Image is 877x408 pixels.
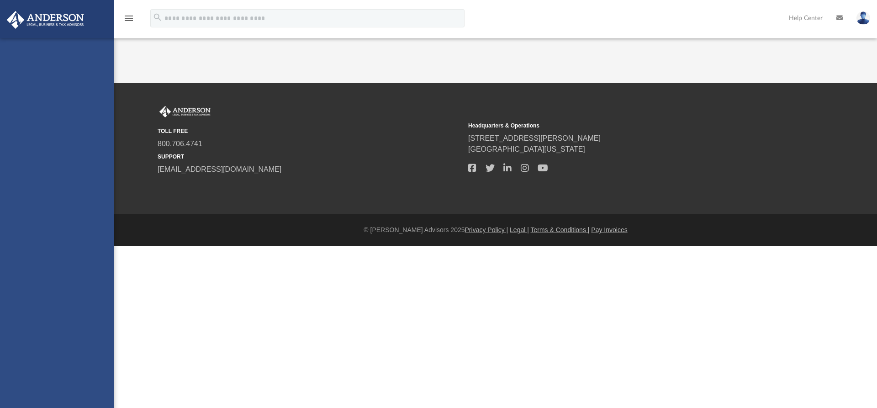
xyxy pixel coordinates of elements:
a: menu [123,17,134,24]
small: TOLL FREE [158,127,462,135]
a: [GEOGRAPHIC_DATA][US_STATE] [468,145,585,153]
a: Pay Invoices [591,226,627,233]
i: search [153,12,163,22]
a: Terms & Conditions | [531,226,590,233]
i: menu [123,13,134,24]
div: © [PERSON_NAME] Advisors 2025 [114,225,877,235]
a: 800.706.4741 [158,140,202,148]
img: Anderson Advisors Platinum Portal [4,11,87,29]
img: User Pic [856,11,870,25]
a: [STREET_ADDRESS][PERSON_NAME] [468,134,601,142]
a: [EMAIL_ADDRESS][DOMAIN_NAME] [158,165,281,173]
small: SUPPORT [158,153,462,161]
a: Privacy Policy | [465,226,508,233]
a: Legal | [510,226,529,233]
img: Anderson Advisors Platinum Portal [158,106,212,118]
small: Headquarters & Operations [468,122,772,130]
